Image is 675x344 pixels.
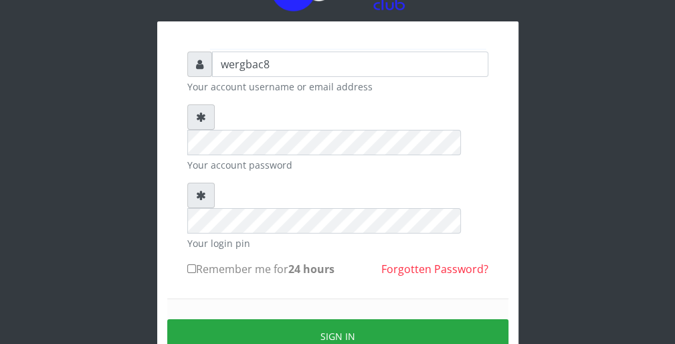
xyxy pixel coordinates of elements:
label: Remember me for [187,261,334,277]
small: Your login pin [187,236,488,250]
input: Remember me for24 hours [187,264,196,273]
b: 24 hours [288,262,334,276]
small: Your account username or email address [187,80,488,94]
a: Forgotten Password? [381,262,488,276]
input: Username or email address [212,52,488,77]
small: Your account password [187,158,488,172]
